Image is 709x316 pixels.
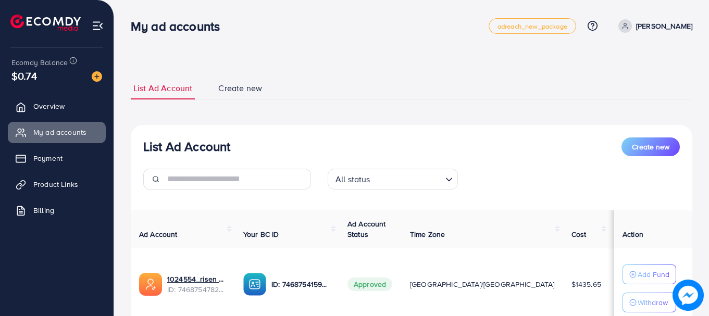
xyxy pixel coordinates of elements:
span: Action [623,229,643,239]
span: Product Links [33,179,78,189]
span: Your BC ID [243,229,279,239]
span: List Ad Account [133,82,192,94]
p: Withdraw [638,296,668,309]
span: Create new [218,82,262,94]
span: Ad Account Status [347,219,386,239]
span: Billing [33,205,54,216]
span: Overview [33,101,65,111]
a: Payment [8,148,106,169]
span: ID: 7468754782921113617 [167,284,227,295]
input: Search for option [374,170,441,187]
span: Cost [571,229,587,239]
div: <span class='underline'>1024554_risen mall_1738954995749</span></br>7468754782921113617 [167,274,227,295]
img: ic-ads-acc.e4c84228.svg [139,273,162,296]
span: Ecomdy Balance [11,57,68,68]
button: Create new [621,137,680,156]
img: image [673,280,704,311]
p: ID: 7468754159844524049 [271,278,331,290]
span: Ad Account [139,229,178,239]
button: Withdraw [623,293,676,312]
span: Approved [347,277,392,291]
a: My ad accounts [8,122,106,143]
a: Billing [8,200,106,221]
h3: My ad accounts [131,19,228,34]
p: Add Fund [638,268,669,281]
div: Search for option [328,169,458,189]
span: My ad accounts [33,127,86,137]
img: ic-ba-acc.ded83a64.svg [243,273,266,296]
span: $0.74 [11,68,37,83]
p: [PERSON_NAME] [636,20,692,32]
button: Add Fund [623,264,676,284]
a: [PERSON_NAME] [614,19,692,33]
span: [GEOGRAPHIC_DATA]/[GEOGRAPHIC_DATA] [410,279,555,289]
a: 1024554_risen mall_1738954995749 [167,274,227,284]
img: image [92,71,102,82]
span: $1435.65 [571,279,601,289]
a: Overview [8,96,106,117]
span: Create new [632,142,669,152]
span: adreach_new_package [497,23,567,30]
img: menu [92,20,104,32]
a: Product Links [8,174,106,195]
span: Payment [33,153,63,163]
span: Time Zone [410,229,445,239]
a: adreach_new_package [489,18,576,34]
span: All status [333,172,372,187]
h3: List Ad Account [143,139,230,154]
img: logo [10,15,81,31]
